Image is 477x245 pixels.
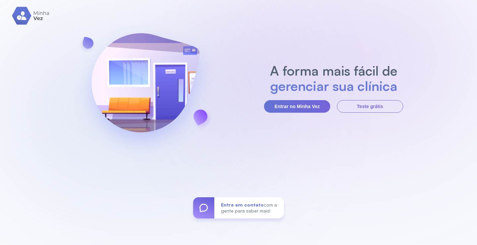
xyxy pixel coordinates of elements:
[267,78,401,93] h2: gerenciar sua clínica
[12,7,50,25] img: logo.svg
[74,16,217,160] img: banner-login.svg
[221,202,264,208] span: Entre em contato
[214,197,284,218] div: com a gente para saber mais!
[267,63,401,78] h2: A forma mais fácil de
[264,100,330,113] button: Entrar no Minha Vez
[337,100,403,113] button: Teste grátis
[193,197,284,218] a: Entre em contatocom a gente para saber mais!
